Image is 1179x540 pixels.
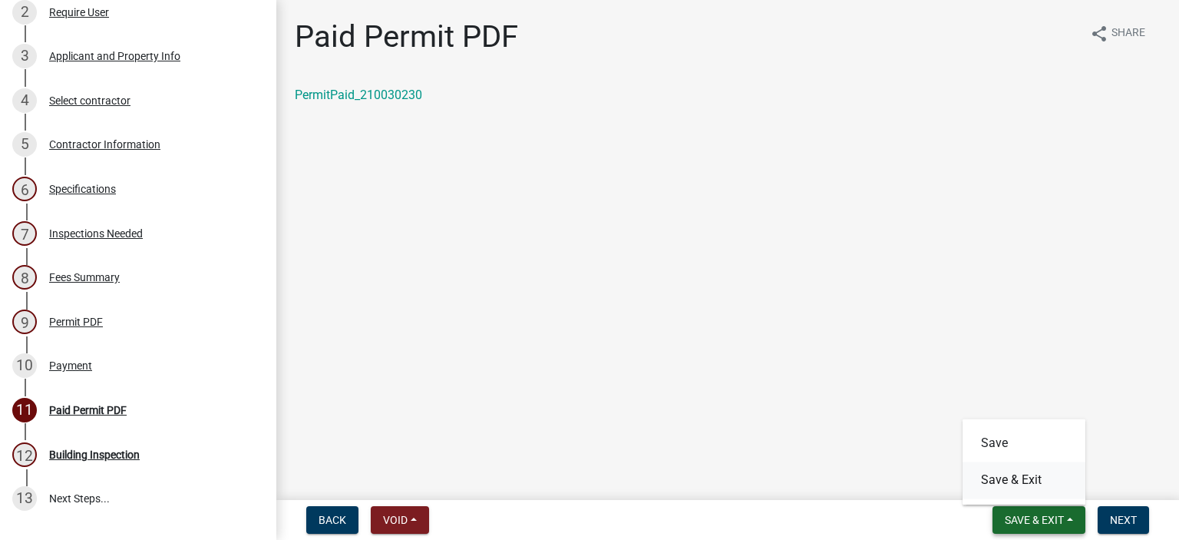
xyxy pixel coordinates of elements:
div: Building Inspection [49,449,140,460]
div: Applicant and Property Info [49,51,180,61]
button: shareShare [1078,18,1158,48]
div: 5 [12,132,37,157]
div: 12 [12,442,37,467]
div: 6 [12,177,37,201]
div: Fees Summary [49,272,120,283]
div: 9 [12,310,37,334]
div: Permit PDF [49,316,103,327]
div: 8 [12,265,37,290]
button: Back [306,506,358,534]
div: Inspections Needed [49,228,143,239]
div: Select contractor [49,95,130,106]
div: 13 [12,486,37,511]
a: PermitPaid_210030230 [295,88,422,102]
button: Save & Exit [963,462,1085,499]
div: 7 [12,221,37,246]
button: Void [371,506,429,534]
button: Save [963,425,1085,462]
span: Share [1111,25,1145,43]
span: Back [319,514,346,526]
div: Require User [49,7,109,18]
h1: Paid Permit PDF [295,18,518,55]
div: 4 [12,88,37,113]
button: Next [1098,506,1149,534]
i: share [1090,25,1108,43]
span: Save & Exit [1005,514,1064,526]
div: Specifications [49,184,116,194]
div: 10 [12,353,37,378]
div: 3 [12,44,37,68]
div: Contractor Information [49,139,160,150]
div: Paid Permit PDF [49,405,127,416]
div: Save & Exit [963,419,1085,505]
span: Void [383,514,408,526]
div: 11 [12,398,37,422]
span: Next [1110,514,1137,526]
div: Payment [49,360,92,371]
button: Save & Exit [992,506,1085,534]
